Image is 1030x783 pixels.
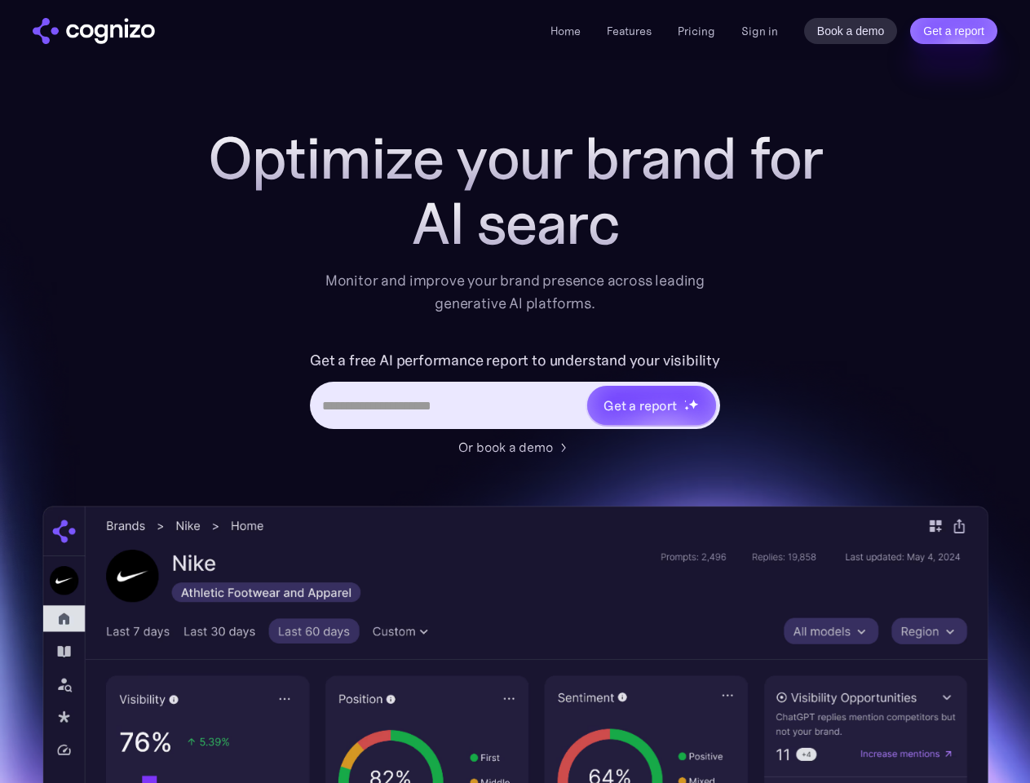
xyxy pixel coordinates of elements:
[189,126,842,191] h1: Optimize your brand for
[458,437,553,457] div: Or book a demo
[603,396,677,415] div: Get a report
[607,24,652,38] a: Features
[586,384,718,427] a: Get a reportstarstarstar
[33,18,155,44] a: home
[684,405,690,411] img: star
[310,347,720,429] form: Hero URL Input Form
[310,347,720,374] label: Get a free AI performance report to understand your visibility
[688,399,699,409] img: star
[315,269,716,315] div: Monitor and improve your brand presence across leading generative AI platforms.
[684,400,687,402] img: star
[189,191,842,256] div: AI searc
[458,437,572,457] a: Or book a demo
[804,18,898,44] a: Book a demo
[33,18,155,44] img: cognizo logo
[741,21,778,41] a: Sign in
[910,18,997,44] a: Get a report
[550,24,581,38] a: Home
[678,24,715,38] a: Pricing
